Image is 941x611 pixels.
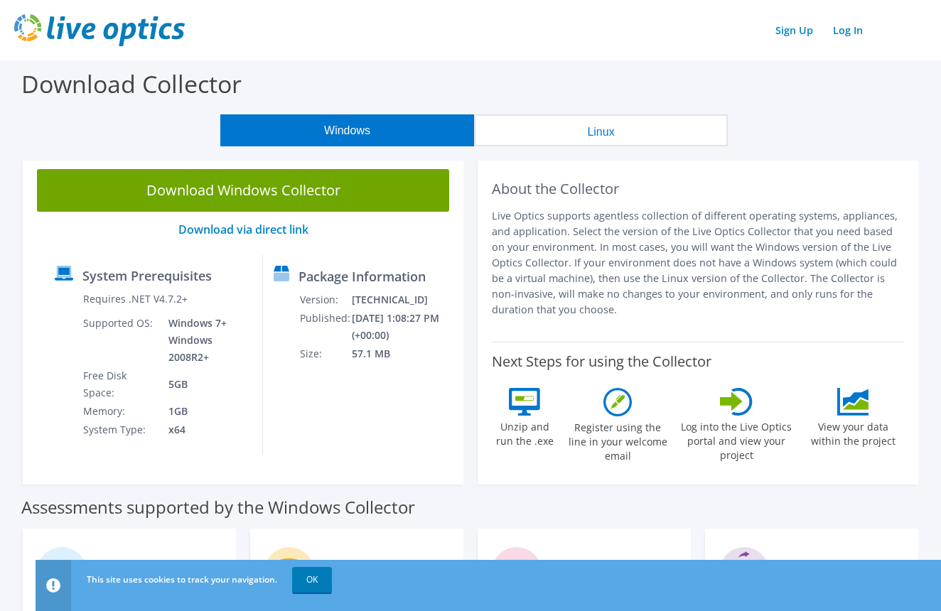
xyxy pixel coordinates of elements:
td: 1GB [158,402,252,421]
td: Free Disk Space: [82,367,158,402]
a: Download via direct link [178,222,308,237]
label: System Prerequisites [82,269,212,283]
a: Sign Up [768,20,820,40]
td: Size: [299,345,351,363]
img: live_optics_svg.svg [14,14,185,46]
button: Windows [220,114,474,146]
td: [TECHNICAL_ID] [351,291,457,309]
label: Package Information [299,269,426,283]
label: Requires .NET V4.7.2+ [83,292,188,306]
label: View your data within the project [802,416,904,448]
label: Next Steps for using the Collector [492,353,711,370]
td: Version: [299,291,351,309]
td: x64 [158,421,252,439]
button: Linux [474,114,728,146]
label: Assessments supported by the Windows Collector [21,500,415,514]
td: Supported OS: [82,314,158,367]
label: Register using the line in your welcome email [564,416,671,463]
td: Windows 7+ Windows 2008R2+ [158,314,252,367]
h2: About the Collector [492,180,904,198]
label: Unzip and run the .exe [492,416,557,448]
td: 5GB [158,367,252,402]
a: Download Windows Collector [37,169,449,212]
td: Published: [299,309,351,345]
td: Memory: [82,402,158,421]
td: System Type: [82,421,158,439]
a: OK [292,567,332,593]
label: Download Collector [21,67,242,100]
p: Live Optics supports agentless collection of different operating systems, appliances, and applica... [492,208,904,318]
span: This site uses cookies to track your navigation. [87,573,277,585]
td: [DATE] 1:08:27 PM (+00:00) [351,309,457,345]
label: Log into the Live Optics portal and view your project [678,416,795,463]
td: 57.1 MB [351,345,457,363]
a: Log In [826,20,870,40]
